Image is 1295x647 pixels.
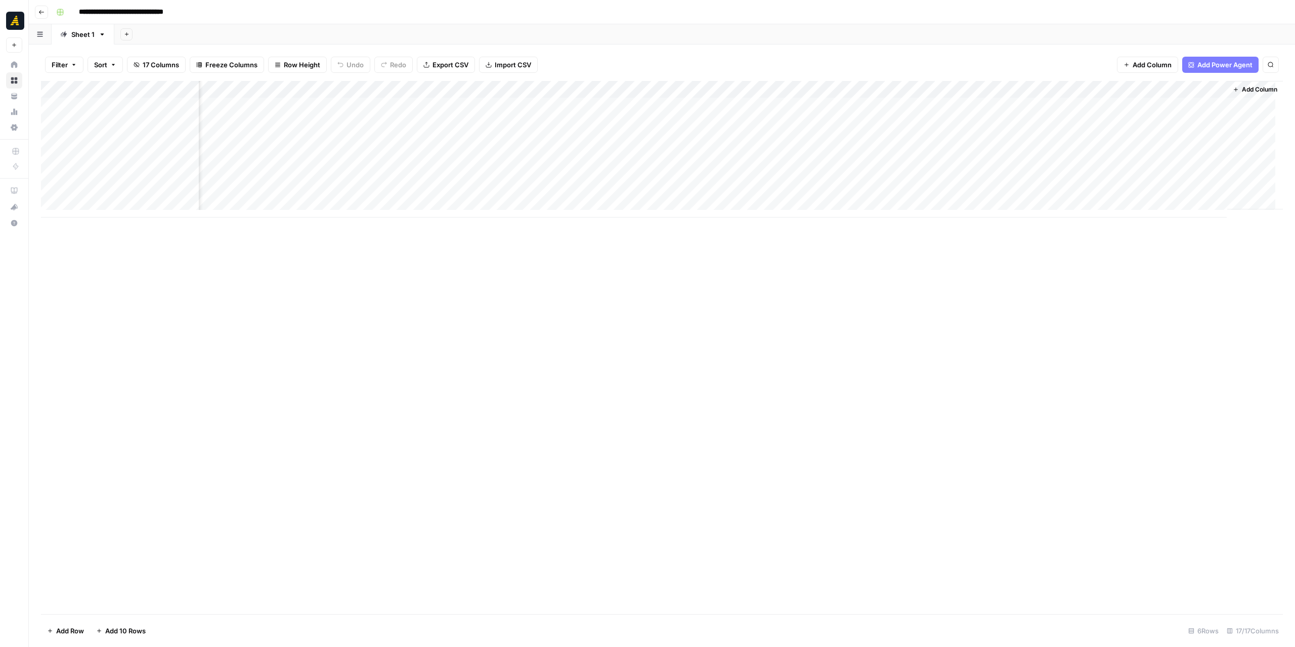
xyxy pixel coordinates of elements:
[45,57,83,73] button: Filter
[105,626,146,636] span: Add 10 Rows
[127,57,186,73] button: 17 Columns
[6,12,24,30] img: Marketers in Demand Logo
[284,60,320,70] span: Row Height
[331,57,370,73] button: Undo
[1133,60,1172,70] span: Add Column
[347,60,364,70] span: Undo
[41,623,90,639] button: Add Row
[143,60,179,70] span: 17 Columns
[52,60,68,70] span: Filter
[94,60,107,70] span: Sort
[1184,623,1223,639] div: 6 Rows
[433,60,468,70] span: Export CSV
[6,119,22,136] a: Settings
[1182,57,1259,73] button: Add Power Agent
[6,88,22,104] a: Your Data
[1117,57,1178,73] button: Add Column
[6,8,22,33] button: Workspace: Marketers in Demand
[71,29,95,39] div: Sheet 1
[417,57,475,73] button: Export CSV
[6,199,22,215] button: What's new?
[56,626,84,636] span: Add Row
[268,57,327,73] button: Row Height
[190,57,264,73] button: Freeze Columns
[6,183,22,199] a: AirOps Academy
[1197,60,1253,70] span: Add Power Agent
[1242,85,1277,94] span: Add Column
[1229,83,1281,96] button: Add Column
[52,24,114,45] a: Sheet 1
[1223,623,1283,639] div: 17/17 Columns
[6,72,22,89] a: Browse
[390,60,406,70] span: Redo
[495,60,531,70] span: Import CSV
[479,57,538,73] button: Import CSV
[205,60,257,70] span: Freeze Columns
[374,57,413,73] button: Redo
[88,57,123,73] button: Sort
[6,57,22,73] a: Home
[90,623,152,639] button: Add 10 Rows
[6,104,22,120] a: Usage
[6,215,22,231] button: Help + Support
[7,199,22,214] div: What's new?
